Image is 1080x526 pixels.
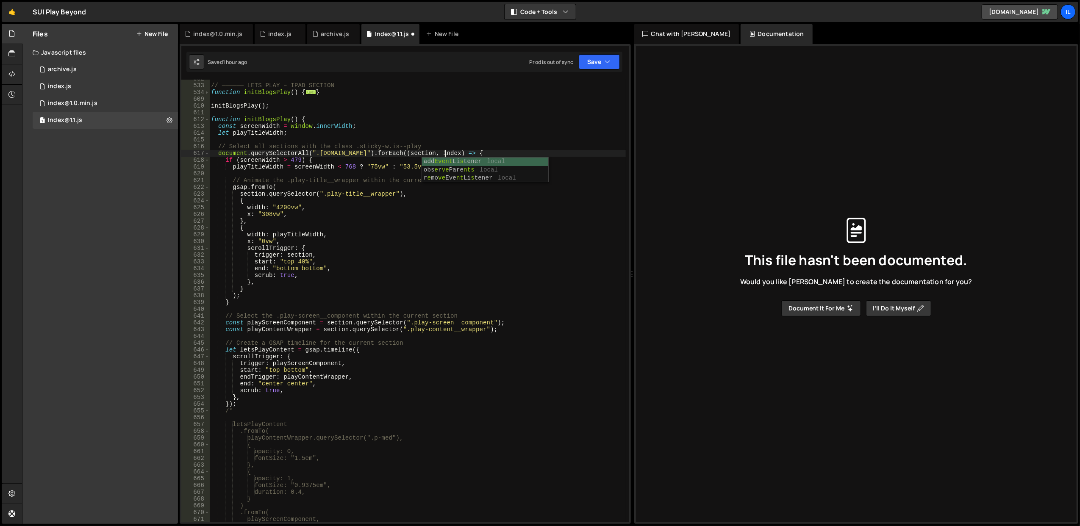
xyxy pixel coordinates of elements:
[33,7,86,17] div: SUI Play Beyond
[1061,4,1076,19] a: Il
[181,414,210,421] div: 656
[579,54,620,69] button: Save
[321,30,350,38] div: archive.js
[181,407,210,414] div: 655
[48,116,82,124] div: Index@1.1.js
[181,224,210,231] div: 628
[181,272,210,279] div: 635
[208,58,247,66] div: Saved
[48,66,77,73] div: archive.js
[181,130,210,136] div: 614
[181,516,210,523] div: 671
[181,346,210,353] div: 646
[181,150,210,157] div: 617
[181,441,210,448] div: 660
[181,333,210,340] div: 644
[529,58,573,66] div: Prod is out of sync
[33,78,178,95] div: 13362/33342.js
[181,326,210,333] div: 643
[181,258,210,265] div: 633
[375,30,409,38] div: Index@1.1.js
[181,89,210,96] div: 534
[181,218,210,224] div: 627
[181,96,210,102] div: 609
[181,279,210,285] div: 636
[181,428,210,435] div: 658
[181,299,210,306] div: 639
[181,394,210,401] div: 653
[181,468,210,475] div: 664
[181,502,210,509] div: 669
[181,143,210,150] div: 616
[181,367,210,374] div: 649
[223,58,247,66] div: 1 hour ago
[181,401,210,407] div: 654
[634,24,739,44] div: Chat with [PERSON_NAME]
[268,30,292,38] div: index.js
[181,292,210,299] div: 638
[181,238,210,245] div: 630
[181,421,210,428] div: 657
[181,177,210,184] div: 621
[33,95,178,112] div: 13362/34425.js
[181,509,210,516] div: 670
[181,306,210,313] div: 640
[181,448,210,455] div: 661
[181,475,210,482] div: 665
[181,191,210,197] div: 623
[181,211,210,218] div: 626
[181,116,210,123] div: 612
[48,83,71,90] div: index.js
[181,265,210,272] div: 634
[181,353,210,360] div: 647
[866,300,931,316] button: I’ll do it myself
[181,360,210,367] div: 648
[181,197,210,204] div: 624
[181,435,210,441] div: 659
[181,462,210,468] div: 663
[181,109,210,116] div: 611
[181,231,210,238] div: 629
[48,100,97,107] div: index@1.0.min.js
[33,112,178,129] : 13362/45913.js
[181,136,210,143] div: 615
[426,30,462,38] div: New File
[181,170,210,177] div: 620
[181,313,210,319] div: 641
[505,4,576,19] button: Code + Tools
[181,455,210,462] div: 662
[181,184,210,191] div: 622
[181,496,210,502] div: 668
[982,4,1058,19] a: [DOMAIN_NAME]
[181,319,210,326] div: 642
[181,285,210,292] div: 637
[33,61,178,78] div: 13362/34351.js
[40,118,45,125] span: 1
[136,30,168,37] button: New File
[181,489,210,496] div: 667
[740,277,972,286] span: Would you like [PERSON_NAME] to create the documentation for you?
[181,204,210,211] div: 625
[181,82,210,89] div: 533
[181,340,210,346] div: 645
[181,163,210,170] div: 619
[181,157,210,163] div: 618
[181,387,210,394] div: 652
[745,253,967,267] span: This file hasn't been documented.
[181,482,210,489] div: 666
[741,24,812,44] div: Documentation
[33,29,48,39] h2: Files
[193,30,243,38] div: index@1.0.min.js
[181,245,210,252] div: 631
[2,2,22,22] a: 🤙
[181,252,210,258] div: 632
[305,90,316,94] span: ...
[22,44,178,61] div: Javascript files
[181,380,210,387] div: 651
[181,102,210,109] div: 610
[181,374,210,380] div: 650
[781,300,861,316] button: Document it for me
[181,123,210,130] div: 613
